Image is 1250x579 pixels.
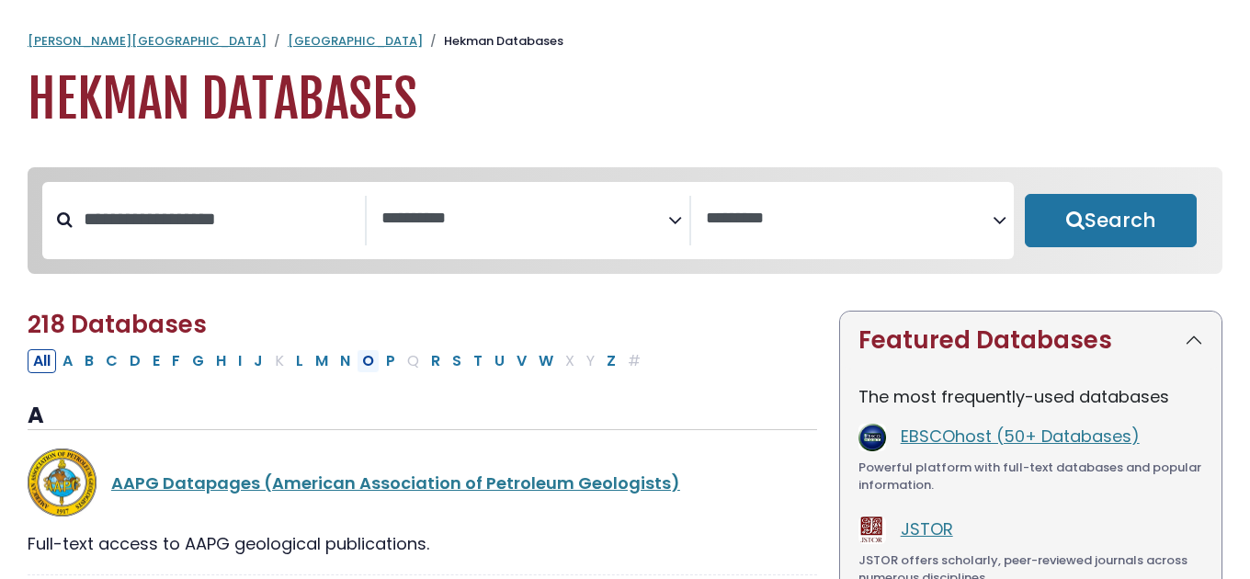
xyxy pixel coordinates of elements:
p: The most frequently-used databases [858,384,1203,409]
button: Filter Results E [147,349,165,373]
button: Filter Results G [187,349,210,373]
button: Filter Results P [381,349,401,373]
div: Powerful platform with full-text databases and popular information. [858,459,1203,494]
button: All [28,349,56,373]
div: Alpha-list to filter by first letter of database name [28,348,648,371]
button: Submit for Search Results [1025,194,1197,247]
button: Filter Results Z [601,349,621,373]
a: EBSCOhost (50+ Databases) [901,425,1140,448]
button: Filter Results D [124,349,146,373]
button: Filter Results A [57,349,78,373]
button: Filter Results N [335,349,356,373]
button: Filter Results S [447,349,467,373]
div: Full-text access to AAPG geological publications. [28,531,817,556]
button: Filter Results U [489,349,510,373]
textarea: Search [381,210,668,229]
button: Filter Results L [290,349,309,373]
button: Filter Results R [426,349,446,373]
button: Filter Results H [210,349,232,373]
nav: Search filters [28,167,1222,274]
button: Filter Results T [468,349,488,373]
h1: Hekman Databases [28,69,1222,131]
button: Filter Results F [166,349,186,373]
a: [PERSON_NAME][GEOGRAPHIC_DATA] [28,32,267,50]
button: Filter Results V [511,349,532,373]
a: [GEOGRAPHIC_DATA] [288,32,423,50]
input: Search database by title or keyword [73,204,365,234]
button: Filter Results C [100,349,123,373]
button: Featured Databases [840,312,1222,369]
textarea: Search [706,210,993,229]
h3: A [28,403,817,430]
li: Hekman Databases [423,32,563,51]
button: Filter Results J [248,349,268,373]
nav: breadcrumb [28,32,1222,51]
button: Filter Results M [310,349,334,373]
button: Filter Results B [79,349,99,373]
a: JSTOR [901,517,953,540]
a: AAPG Datapages (American Association of Petroleum Geologists) [111,471,680,494]
button: Filter Results I [233,349,247,373]
span: 218 Databases [28,308,207,341]
button: Filter Results O [357,349,380,373]
button: Filter Results W [533,349,559,373]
